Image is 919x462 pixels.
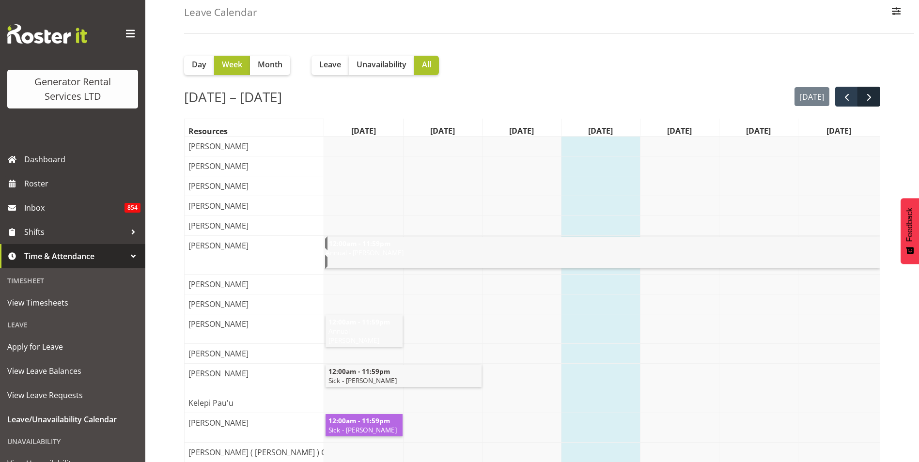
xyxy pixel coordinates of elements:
span: [PERSON_NAME] [187,318,250,330]
span: [DATE] [586,125,615,137]
span: Leave/Unavailability Calendar [7,412,138,427]
span: Sick - [PERSON_NAME] [327,425,401,434]
span: View Leave Balances [7,364,138,378]
span: [PERSON_NAME] [187,180,250,192]
span: 12:00am - 11:59pm [327,317,391,326]
button: [DATE] [794,87,830,106]
span: Roster [24,176,140,191]
span: Apply for Leave [7,339,138,354]
span: [PERSON_NAME] [187,278,250,290]
span: [DATE] [665,125,694,137]
div: Leave [2,315,143,335]
span: 12:00am - 11:59pm [327,416,391,425]
span: [DATE] [428,125,457,137]
span: [PERSON_NAME] [187,240,250,251]
span: [PERSON_NAME] ( [PERSON_NAME] ) Onwubuariri [187,447,369,458]
span: Resources [187,125,230,137]
div: Timesheet [2,271,143,291]
span: View Leave Requests [7,388,138,402]
button: Day [184,56,214,75]
span: [PERSON_NAME] [187,200,250,212]
span: [DATE] [349,125,378,137]
img: Rosterit website logo [7,24,87,44]
span: Shifts [24,225,126,239]
a: Apply for Leave [2,335,143,359]
div: Generator Rental Services LTD [17,75,128,104]
span: Inbox [24,200,125,215]
h4: Leave Calendar [184,7,257,18]
span: [PERSON_NAME] [187,348,250,359]
span: [DATE] [507,125,536,137]
span: Kelepi Pau'u [187,397,235,409]
button: All [414,56,439,75]
span: Leave [319,59,341,70]
button: Month [250,56,290,75]
span: [PERSON_NAME] [187,140,250,152]
a: Leave/Unavailability Calendar [2,407,143,431]
span: Sick - [PERSON_NAME] [327,376,480,385]
span: Month [258,59,282,70]
span: [DATE] [744,125,773,137]
span: [PERSON_NAME] [187,298,250,310]
button: next [857,87,880,107]
span: [PERSON_NAME] [187,368,250,379]
span: All [422,59,431,70]
button: Week [214,56,250,75]
span: Annual - [PERSON_NAME] [327,326,401,345]
button: Filter Employees [886,2,906,23]
span: Annual - [PERSON_NAME] [325,248,879,257]
span: [DATE] [825,125,853,137]
a: View Timesheets [2,291,143,315]
span: Feedback [905,208,914,242]
span: Dashboard [24,152,140,167]
span: View Timesheets [7,295,138,310]
span: 12:00am - 11:59pm [327,367,391,376]
a: View Leave Requests [2,383,143,407]
h2: [DATE] – [DATE] [184,87,282,107]
span: Week [222,59,242,70]
button: Leave [312,56,349,75]
a: View Leave Balances [2,359,143,383]
span: 854 [125,203,140,213]
button: Unavailability [349,56,414,75]
span: Time & Attendance [24,249,126,263]
span: [PERSON_NAME] [187,160,250,172]
button: Feedback - Show survey [901,198,919,264]
span: 12:00am - 11:59pm [328,239,391,248]
span: Unavailability [357,59,406,70]
div: Unavailability [2,431,143,451]
button: prev [835,87,858,107]
span: Day [192,59,206,70]
span: [PERSON_NAME] [187,417,250,429]
span: [PERSON_NAME] [187,220,250,231]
